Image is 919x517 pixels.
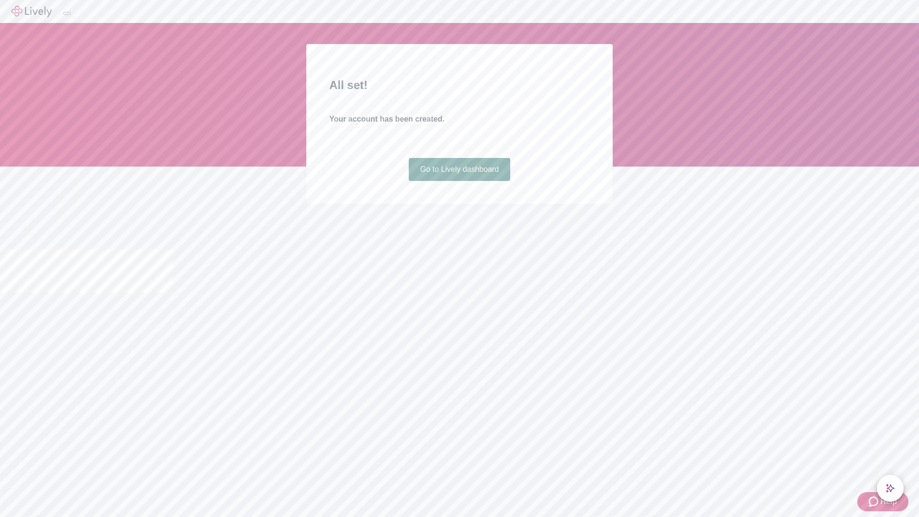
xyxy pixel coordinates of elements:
[877,475,904,502] button: chat
[409,158,511,181] a: Go to Lively dashboard
[857,492,908,511] button: Zendesk support iconHelp
[63,12,71,15] button: Log out
[329,77,590,94] h2: All set!
[869,496,880,507] svg: Zendesk support icon
[11,6,52,17] img: Lively
[880,496,897,507] span: Help
[329,113,590,125] h4: Your account has been created.
[885,483,895,493] svg: Lively AI Assistant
